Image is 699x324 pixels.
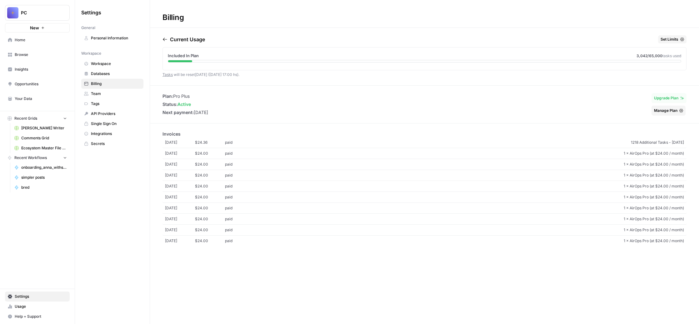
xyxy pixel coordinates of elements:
span: paid [225,238,255,244]
span: Manage Plan [654,108,677,113]
a: API Providers [81,109,143,119]
span: Help + Support [15,314,67,319]
span: General [81,25,95,31]
div: Billing [150,12,196,22]
span: paid [225,140,255,145]
a: Team [81,89,143,99]
a: Settings [5,292,70,302]
button: Set Limits [658,35,687,43]
a: [DATE]$24.00paid1 × AirOps Pro (at $24.00 / month) [162,236,687,246]
span: $24.00 [195,227,225,233]
span: paid [225,216,255,222]
p: Current Usage [170,36,205,43]
span: Status: [162,102,177,107]
span: Databases [91,71,141,77]
span: $24.00 [195,172,225,178]
span: [DATE] [165,216,195,222]
button: Help + Support [5,312,70,322]
a: [DATE]$24.00paid1 × AirOps Pro (at $24.00 / month) [162,159,687,170]
span: bred [21,185,67,190]
span: 1 × AirOps Pro (at $24.00 / month) [255,216,684,222]
a: [DATE]$24.00paid1 × AirOps Pro (at $24.00 / month) [162,192,687,203]
a: Usage [5,302,70,312]
a: Browse [5,50,70,60]
span: $24.00 [195,183,225,189]
span: [DATE] [165,151,195,156]
span: 1 × AirOps Pro (at $24.00 / month) [255,227,684,233]
span: 1 × AirOps Pro (at $24.00 / month) [255,183,684,189]
span: 1 × AirOps Pro (at $24.00 / month) [255,238,684,244]
button: Upgrade Plan [652,93,687,103]
span: Single Sign On [91,121,141,127]
img: PC Logo [7,7,18,18]
span: Included In Plan [168,52,199,59]
span: $24.36 [195,140,225,145]
p: Invoices [162,131,687,137]
a: Single Sign On [81,119,143,129]
a: [DATE]$24.00paid1 × AirOps Pro (at $24.00 / month) [162,148,687,159]
span: Workspace [91,61,141,67]
span: 1218 Additional Tasks - [DATE] [255,140,684,145]
a: [DATE]$24.36paid1218 Additional Tasks - [DATE] [162,137,687,148]
span: [PERSON_NAME] Writer [21,125,67,131]
span: paid [225,205,255,211]
span: Secrets [91,141,141,147]
a: bred [12,182,70,192]
a: simpler posts [12,172,70,182]
span: [DATE] [165,227,195,233]
span: Insights [15,67,67,72]
span: Ecosystem Master File - SaaS.csv [21,145,67,151]
span: Next payment: [162,110,194,115]
span: $24.00 [195,216,225,222]
a: Personal Information [81,33,143,43]
a: Your Data [5,94,70,104]
span: 1 × AirOps Pro (at $24.00 / month) [255,205,684,211]
a: [DATE]$24.00paid1 × AirOps Pro (at $24.00 / month) [162,170,687,181]
button: Recent Workflows [5,153,70,162]
span: [DATE] [165,140,195,145]
span: Your Data [15,96,67,102]
span: Plan: [162,93,173,99]
span: $24.00 [195,205,225,211]
span: Workspace [81,51,101,56]
span: [DATE] [165,172,195,178]
a: Billing [81,79,143,89]
span: 1 × AirOps Pro (at $24.00 / month) [255,151,684,156]
span: [DATE] [165,194,195,200]
a: [DATE]$24.00paid1 × AirOps Pro (at $24.00 / month) [162,181,687,192]
span: Settings [81,9,101,16]
span: API Providers [91,111,141,117]
a: Opportunities [5,79,70,89]
button: New [5,23,70,32]
span: [DATE] [165,183,195,189]
li: Pro Plus [162,93,208,99]
a: Tasks [162,72,173,77]
a: [DATE]$24.00paid1 × AirOps Pro (at $24.00 / month) [162,225,687,236]
a: Databases [81,69,143,79]
span: Upgrade Plan [654,95,678,101]
a: Ecosystem Master File - SaaS.csv [12,143,70,153]
span: 3,042 /65,000 [637,53,662,58]
span: $24.00 [195,151,225,156]
span: $24.00 [195,162,225,167]
button: Manage Plan [652,106,686,116]
span: tasks used [662,53,681,58]
span: [DATE] [165,205,195,211]
span: Opportunities [15,81,67,87]
span: paid [225,162,255,167]
span: Home [15,37,67,43]
a: Insights [5,64,70,74]
li: [DATE] [162,109,208,116]
span: onboarding_anna_withscraping [21,165,67,170]
span: 1 × AirOps Pro (at $24.00 / month) [255,194,684,200]
span: Team [91,91,141,97]
span: Personal Information [91,35,141,41]
span: Recent Grids [14,116,37,121]
span: Tags [91,101,141,107]
span: [DATE] [165,238,195,244]
span: [DATE] [165,162,195,167]
span: Billing [91,81,141,87]
span: Recent Workflows [14,155,47,161]
span: Usage [15,304,67,309]
span: paid [225,227,255,233]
